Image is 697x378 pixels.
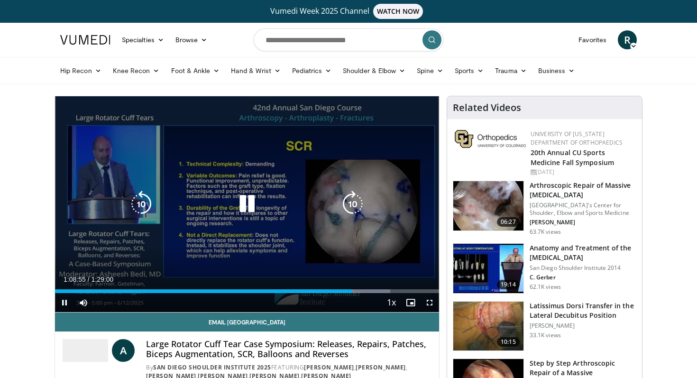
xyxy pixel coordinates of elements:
a: Shoulder & Elbow [337,61,411,80]
a: Specialties [116,30,170,49]
img: San Diego Shoulder Institute 2025 [63,339,108,362]
h3: Latissimus Dorsi Transfer in the Lateral Decubitus Position [530,301,636,320]
button: Enable picture-in-picture mode [401,293,420,312]
button: Mute [74,293,93,312]
h4: Related Videos [453,102,521,113]
video-js: Video Player [55,96,439,313]
a: Favorites [573,30,612,49]
a: 10:15 Latissimus Dorsi Transfer in the Lateral Decubitus Position [PERSON_NAME] 33.1K views [453,301,636,351]
input: Search topics, interventions [254,28,443,51]
p: San Diego Shoulder Institute 2014 [530,264,636,272]
img: 38501_0000_3.png.150x105_q85_crop-smart_upscale.jpg [453,302,523,351]
span: / [88,276,90,283]
a: San Diego Shoulder Institute 2025 [153,363,271,371]
a: Browse [170,30,213,49]
a: [PERSON_NAME] [304,363,354,371]
p: 62.1K views [530,283,561,291]
h4: Large Rotator Cuff Tear Case Symposium: Releases, Repairs, Patches, Biceps Augmentation, SCR, Bal... [146,339,431,360]
img: 281021_0002_1.png.150x105_q85_crop-smart_upscale.jpg [453,181,523,230]
a: A [112,339,135,362]
span: WATCH NOW [373,4,423,19]
span: 10:15 [497,337,520,347]
a: Hand & Wrist [225,61,286,80]
p: C. Gerber [530,274,636,281]
p: [PERSON_NAME] [530,322,636,330]
a: Email [GEOGRAPHIC_DATA] [55,313,439,332]
a: Foot & Ankle [165,61,226,80]
a: Sports [449,61,490,80]
p: 63.7K views [530,228,561,236]
button: Playback Rate [382,293,401,312]
a: Business [532,61,581,80]
a: Knee Recon [107,61,165,80]
img: VuMedi Logo [60,35,110,45]
h3: Arthroscopic Repair of Massive [MEDICAL_DATA] [530,181,636,200]
p: 33.1K views [530,332,561,339]
a: Pediatrics [286,61,337,80]
span: 1:08:55 [64,276,86,283]
button: Fullscreen [420,293,439,312]
h3: Anatomy and Treatment of the [MEDICAL_DATA] [530,243,636,262]
span: 06:27 [497,217,520,227]
a: Hip Recon [55,61,107,80]
a: Spine [411,61,449,80]
a: Trauma [489,61,532,80]
button: Pause [55,293,74,312]
span: 19:14 [497,280,520,289]
a: 19:14 Anatomy and Treatment of the [MEDICAL_DATA] San Diego Shoulder Institute 2014 C. Gerber 62.... [453,243,636,294]
img: 355603a8-37da-49b6-856f-e00d7e9307d3.png.150x105_q85_autocrop_double_scale_upscale_version-0.2.png [455,130,526,148]
a: 06:27 Arthroscopic Repair of Massive [MEDICAL_DATA] [GEOGRAPHIC_DATA]'s Center for Shoulder, Elbo... [453,181,636,236]
p: [PERSON_NAME] [530,219,636,226]
div: Progress Bar [55,289,439,293]
p: [GEOGRAPHIC_DATA]'s Center for Shoulder, Elbow and Sports Medicine [530,202,636,217]
a: University of [US_STATE] Department of Orthopaedics [531,130,623,147]
a: 20th Annual CU Sports Medicine Fall Symposium [531,148,614,167]
img: 58008271-3059-4eea-87a5-8726eb53a503.150x105_q85_crop-smart_upscale.jpg [453,244,523,293]
a: R [618,30,637,49]
div: [DATE] [531,168,634,176]
a: Vumedi Week 2025 ChannelWATCH NOW [62,4,635,19]
span: 1:29:00 [92,276,114,283]
a: [PERSON_NAME] [356,363,406,371]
